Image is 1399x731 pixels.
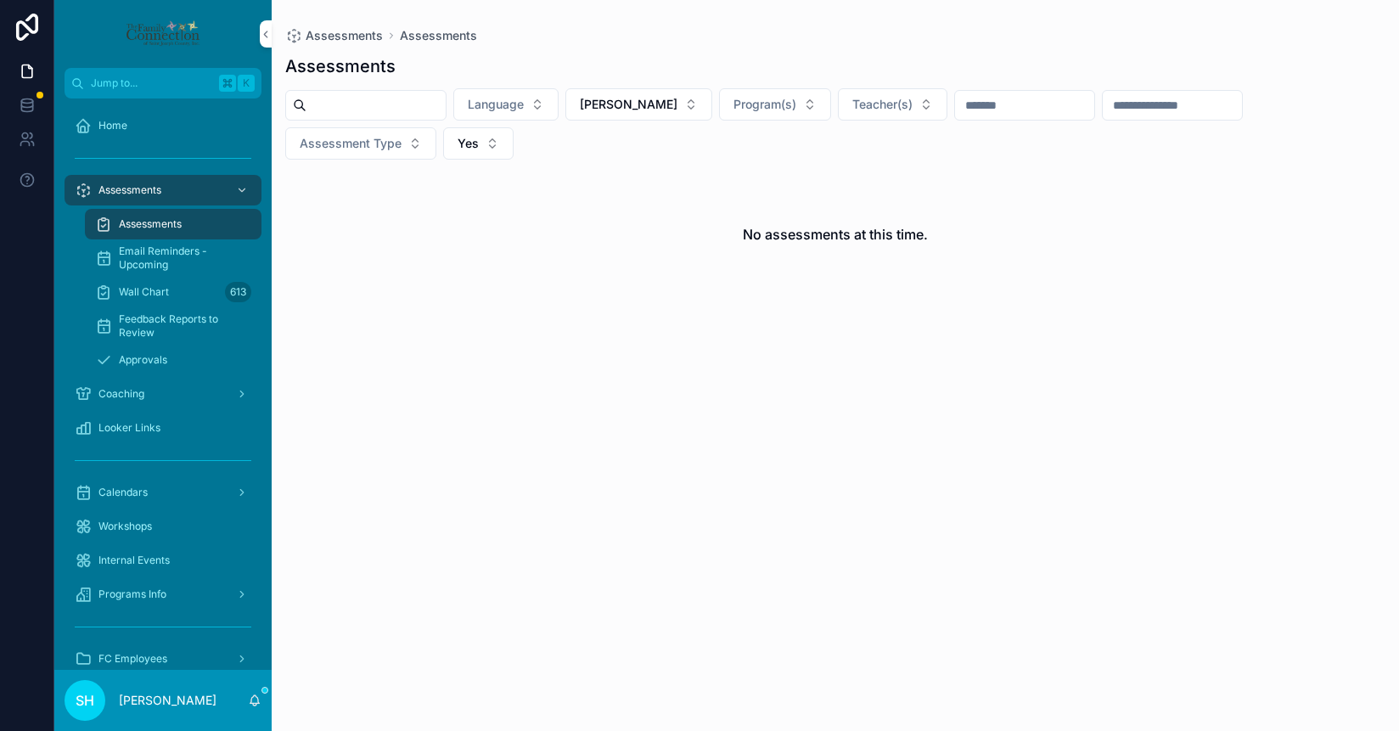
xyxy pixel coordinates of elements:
[285,54,396,78] h1: Assessments
[65,545,261,576] a: Internal Events
[85,277,261,307] a: Wall Chart613
[119,312,244,340] span: Feedback Reports to Review
[285,27,383,44] a: Assessments
[119,692,216,709] p: [PERSON_NAME]
[453,88,559,121] button: Select Button
[98,421,160,435] span: Looker Links
[565,88,712,121] button: Select Button
[119,245,244,272] span: Email Reminders - Upcoming
[225,282,251,302] div: 613
[285,127,436,160] button: Select Button
[65,413,261,443] a: Looker Links
[85,311,261,341] a: Feedback Reports to Review
[98,588,166,601] span: Programs Info
[119,217,182,231] span: Assessments
[719,88,831,121] button: Select Button
[76,690,94,711] span: SH
[85,345,261,375] a: Approvals
[468,96,524,113] span: Language
[98,387,144,401] span: Coaching
[400,27,477,44] a: Assessments
[65,511,261,542] a: Workshops
[65,68,261,98] button: Jump to...K
[119,285,169,299] span: Wall Chart
[300,135,402,152] span: Assessment Type
[852,96,913,113] span: Teacher(s)
[458,135,479,152] span: Yes
[98,554,170,567] span: Internal Events
[838,88,947,121] button: Select Button
[65,477,261,508] a: Calendars
[743,224,928,245] h2: No assessments at this time.
[65,644,261,674] a: FC Employees
[239,76,253,90] span: K
[85,209,261,239] a: Assessments
[98,119,127,132] span: Home
[98,486,148,499] span: Calendars
[85,243,261,273] a: Email Reminders - Upcoming
[443,127,514,160] button: Select Button
[580,96,677,113] span: [PERSON_NAME]
[98,183,161,197] span: Assessments
[98,520,152,533] span: Workshops
[65,579,261,610] a: Programs Info
[91,76,212,90] span: Jump to...
[119,353,167,367] span: Approvals
[65,175,261,205] a: Assessments
[65,110,261,141] a: Home
[733,96,796,113] span: Program(s)
[306,27,383,44] span: Assessments
[125,20,200,48] img: App logo
[65,379,261,409] a: Coaching
[54,98,272,670] div: scrollable content
[98,652,167,666] span: FC Employees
